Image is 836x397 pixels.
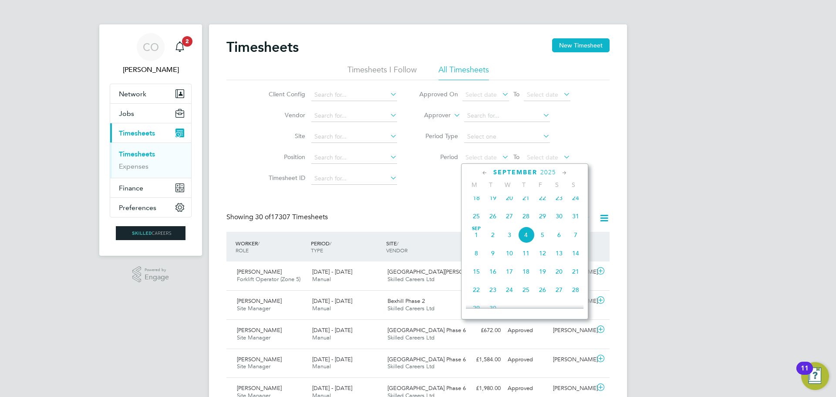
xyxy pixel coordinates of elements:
span: 24 [567,190,584,206]
span: T [482,181,499,189]
span: To [511,151,522,163]
span: Powered by [145,266,169,274]
span: 29 [534,208,551,224]
button: Jobs [110,104,191,123]
span: 25 [468,208,485,224]
span: F [532,181,549,189]
span: Select date [465,153,497,161]
span: 11 [518,245,534,261]
span: 2 [485,227,501,243]
span: 10 [501,245,518,261]
button: Finance [110,178,191,197]
span: [GEOGRAPHIC_DATA][PERSON_NAME] LLP [388,268,500,275]
div: Approved [504,353,549,367]
span: [DATE] - [DATE] [312,268,352,275]
span: 30 [485,300,501,316]
span: [PERSON_NAME] [237,326,282,334]
span: 18 [468,190,485,206]
span: 28 [567,282,584,298]
span: Manual [312,334,331,341]
label: Period [419,153,458,161]
button: Network [110,84,191,103]
span: 5 [534,227,551,243]
label: Timesheet ID [266,174,305,182]
label: Period Type [419,132,458,140]
span: Site Manager [237,363,270,370]
label: All [554,214,590,223]
span: W [499,181,516,189]
nav: Main navigation [99,24,202,256]
span: Skilled Careers Ltd [388,363,435,370]
span: 30 [551,208,567,224]
span: Engage [145,274,169,281]
span: Forklift Operator (Zone 5) [237,275,300,283]
span: 1 [468,227,485,243]
a: Powered byEngage [132,266,169,283]
span: 24 [501,282,518,298]
a: Timesheets [119,150,155,158]
div: 11 [801,368,809,380]
span: 30 of [255,213,271,221]
span: / [258,240,260,247]
span: [GEOGRAPHIC_DATA] Phase 6 [388,326,466,334]
span: 2 [182,36,192,47]
span: [PERSON_NAME] [237,268,282,275]
span: [DATE] - [DATE] [312,326,352,334]
div: [PERSON_NAME] [549,323,595,338]
div: £593.64 [459,265,504,279]
span: Skilled Careers Ltd [388,305,435,312]
input: Search for... [311,152,397,164]
span: 3 [501,227,518,243]
div: [PERSON_NAME] [549,381,595,396]
span: 20 [501,190,518,206]
span: 26 [534,282,551,298]
a: Expenses [119,162,148,170]
span: Timesheets [119,129,155,137]
span: To [511,88,522,100]
input: Search for... [464,110,550,122]
div: WORKER [233,235,309,258]
div: Approved [504,381,549,396]
span: [PERSON_NAME] [237,356,282,363]
button: Open Resource Center, 11 new notifications [801,362,829,390]
a: CO[PERSON_NAME] [110,33,192,75]
span: 29 [468,300,485,316]
a: Go to home page [110,226,192,240]
span: 26 [485,208,501,224]
span: 22 [534,190,551,206]
span: 17307 Timesheets [255,213,328,221]
span: 13 [551,245,567,261]
div: PERIOD [309,235,384,258]
span: 8 [468,245,485,261]
label: Vendor [266,111,305,119]
span: / [330,240,331,247]
span: CO [143,41,159,53]
span: 14 [567,245,584,261]
span: September [493,169,537,176]
span: 9 [485,245,501,261]
span: T [516,181,532,189]
span: Bexhill Phase 2 [388,297,425,305]
span: Preferences [119,204,156,212]
span: 23 [551,190,567,206]
span: S [549,181,565,189]
span: 6 [551,227,567,243]
h2: Timesheets [226,38,299,56]
span: ROLE [236,247,249,254]
span: [GEOGRAPHIC_DATA] Phase 6 [388,356,466,363]
span: 27 [551,282,567,298]
span: 28 [518,208,534,224]
label: Approved On [419,90,458,98]
label: Client Config [266,90,305,98]
span: 15 [468,263,485,280]
span: Manual [312,275,331,283]
input: Search for... [311,89,397,101]
li: Timesheets I Follow [347,64,417,80]
input: Search for... [311,173,397,185]
span: [PERSON_NAME] [237,297,282,305]
span: [DATE] - [DATE] [312,356,352,363]
div: SITE [384,235,459,258]
span: [DATE] - [DATE] [312,297,352,305]
a: 2 [171,33,189,61]
span: Site Manager [237,305,270,312]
